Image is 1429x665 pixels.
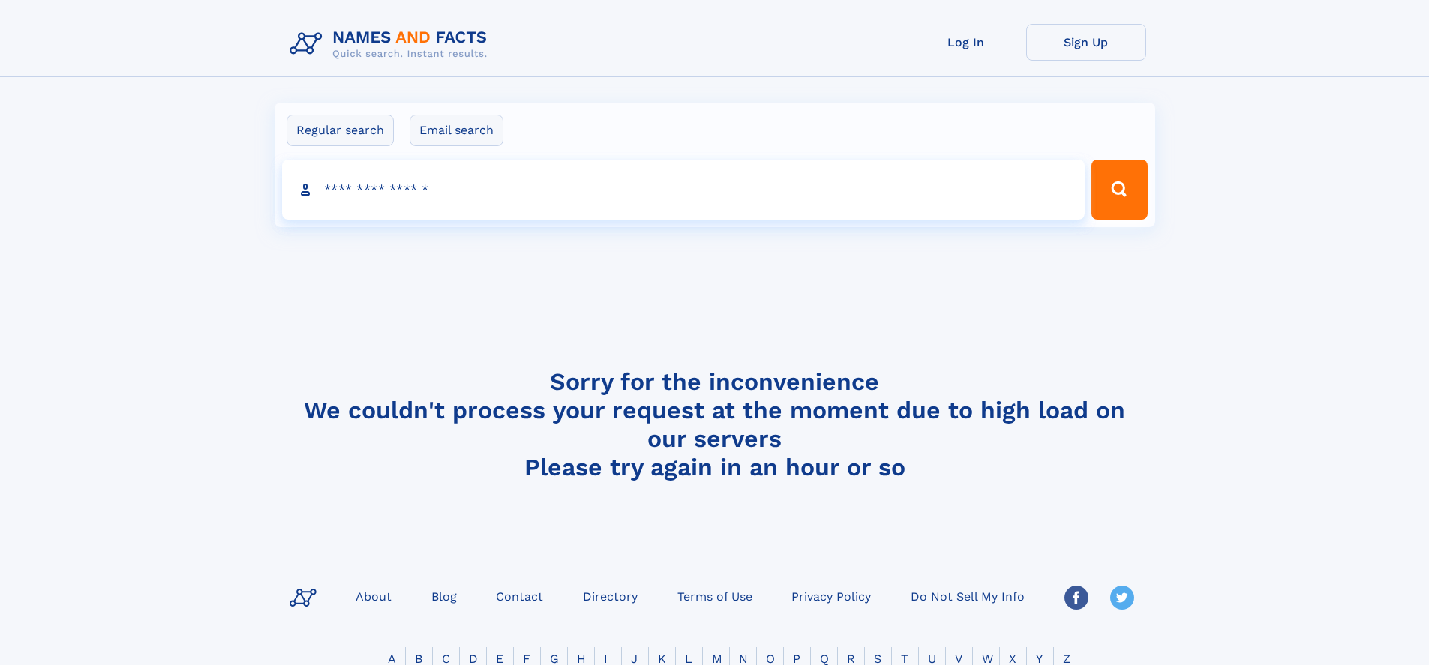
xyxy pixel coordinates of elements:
a: Log In [906,24,1026,61]
a: Privacy Policy [785,585,877,607]
label: Regular search [287,115,394,146]
img: Twitter [1110,586,1134,610]
a: Do Not Sell My Info [905,585,1031,607]
a: About [350,585,398,607]
a: Sign Up [1026,24,1146,61]
label: Email search [410,115,503,146]
a: Terms of Use [671,585,758,607]
img: Facebook [1064,586,1088,610]
img: Logo Names and Facts [284,24,500,64]
button: Search Button [1091,160,1147,220]
a: Directory [577,585,644,607]
h4: Sorry for the inconvenience We couldn't process your request at the moment due to high load on ou... [284,367,1146,481]
input: search input [282,160,1085,220]
a: Blog [425,585,463,607]
a: Contact [490,585,549,607]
